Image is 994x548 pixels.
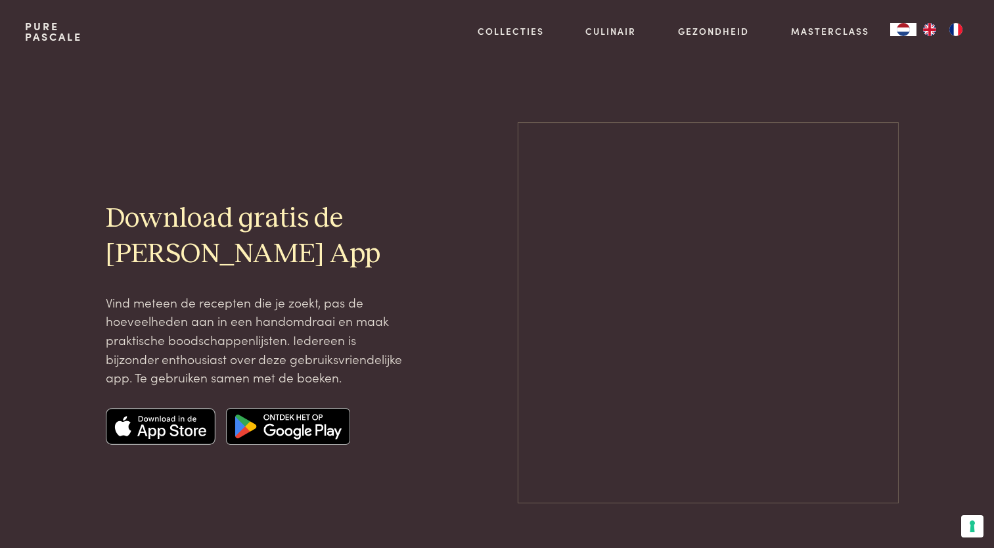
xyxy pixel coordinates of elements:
[106,202,407,271] h2: Download gratis de [PERSON_NAME] App
[890,23,969,36] aside: Language selected: Nederlands
[961,515,983,537] button: Uw voorkeuren voor toestemming voor trackingtechnologieën
[916,23,943,36] a: EN
[226,408,350,445] img: Google app store
[478,24,544,38] a: Collecties
[106,408,216,445] img: Apple app store
[678,24,749,38] a: Gezondheid
[791,24,869,38] a: Masterclass
[890,23,916,36] a: NL
[890,23,916,36] div: Language
[916,23,969,36] ul: Language list
[106,293,407,387] p: Vind meteen de recepten die je zoekt, pas de hoeveelheden aan in een handomdraai en maak praktisc...
[25,21,82,42] a: PurePascale
[943,23,969,36] a: FR
[585,24,636,38] a: Culinair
